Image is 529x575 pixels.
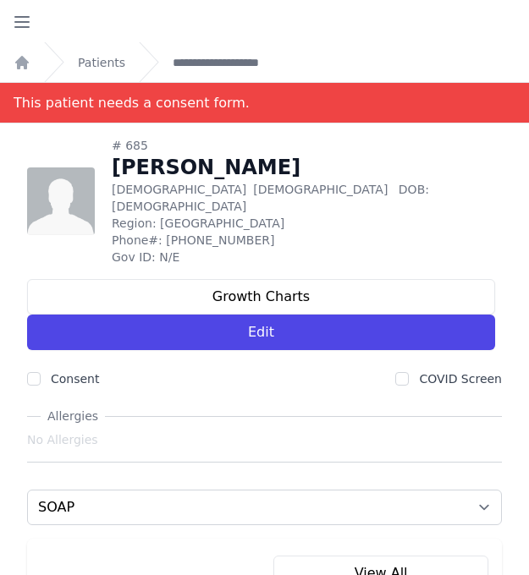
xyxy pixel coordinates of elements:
[51,372,99,386] label: Consent
[14,83,250,123] div: This patient needs a consent form.
[419,372,502,386] label: COVID Screen
[78,54,125,71] a: Patients
[41,408,105,424] span: Allergies
[27,315,495,350] a: Edit
[112,232,492,249] span: Phone#: [PHONE_NUMBER]
[27,431,98,448] span: No Allergies
[112,215,492,232] span: Region: [GEOGRAPHIC_DATA]
[112,249,502,266] span: Gov ID: N/E
[112,181,502,215] p: [DEMOGRAPHIC_DATA]
[112,137,502,154] div: # 685
[27,167,95,235] img: person-242608b1a05df3501eefc295dc1bc67a.jpg
[27,279,495,315] a: Growth Charts
[112,154,502,181] h1: [PERSON_NAME]
[253,183,388,196] span: [DEMOGRAPHIC_DATA]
